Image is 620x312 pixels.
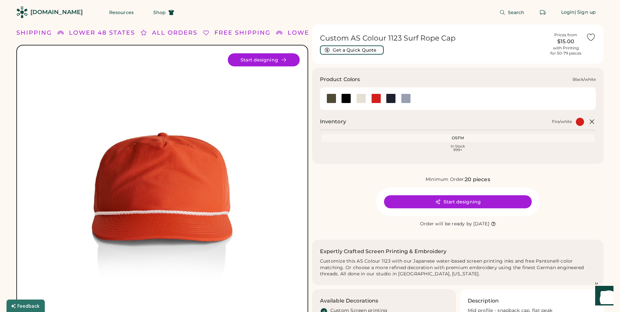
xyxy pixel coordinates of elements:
[323,145,594,152] div: In Stock 999+
[320,34,546,43] h1: Custom AS Colour 1123 Surf Rope Cap
[575,9,596,16] div: | Sign up
[549,38,582,45] div: $15.00
[320,258,596,278] div: Customize this AS Colour 1123 with our Japanese water-based screen printing inks and free Pantone...
[288,28,354,37] div: LOWER 48 STATES
[320,76,360,83] h3: Product Colors
[101,6,142,19] button: Resources
[320,118,346,126] h2: Inventory
[16,7,28,18] img: Rendered Logo - Screens
[153,10,166,15] span: Shop
[552,119,572,124] div: Fire/white
[320,297,378,305] h3: Available Decorations
[320,248,447,255] h2: Expertly Crafted Screen Printing & Embroidery
[420,221,472,227] div: Order will be ready by
[214,28,271,37] div: FREE SHIPPING
[69,28,135,37] div: LOWER 48 STATES
[323,135,594,141] div: OSFM
[536,6,549,19] button: Retrieve an order
[465,176,490,183] div: 20 pieces
[508,10,525,15] span: Search
[492,6,532,19] button: Search
[426,176,465,183] div: Minimum Order:
[320,45,384,55] button: Get a Quick Quote
[550,45,581,56] div: with Printing for 50-79 pieces
[384,195,532,208] button: Start designing
[30,8,83,16] div: [DOMAIN_NAME]
[152,28,197,37] div: ALL ORDERS
[468,297,499,305] h3: Description
[561,9,575,16] div: Login
[554,32,577,38] div: Prices from
[228,53,300,66] button: Start designing
[589,283,617,311] iframe: Front Chat
[573,77,596,82] div: Black/white
[473,221,489,227] div: [DATE]
[145,6,182,19] button: Shop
